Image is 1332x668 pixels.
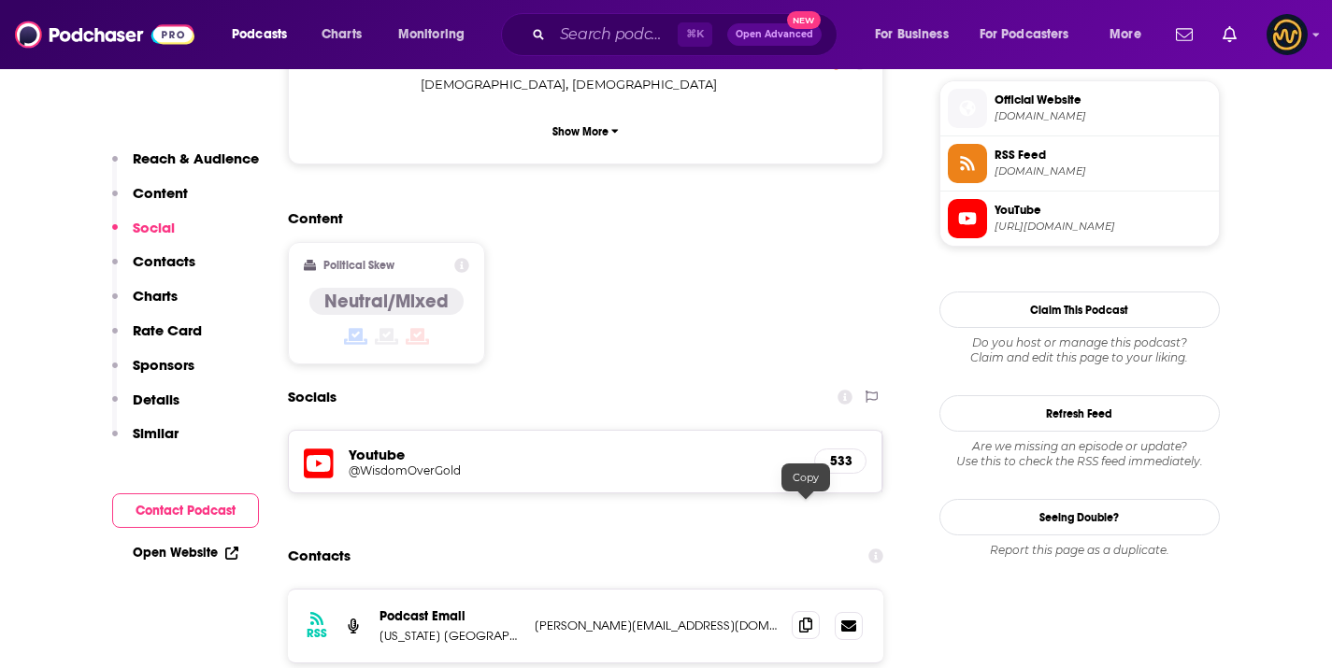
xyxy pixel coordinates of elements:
div: Copy [781,463,830,491]
button: Content [112,184,188,219]
h5: Youtube [349,446,800,463]
span: More [1110,21,1141,48]
span: White / Caucasian [580,55,691,70]
button: Details [112,391,179,425]
span: [DEMOGRAPHIC_DATA] [572,77,717,92]
button: open menu [862,20,972,50]
span: Podcasts [232,21,287,48]
span: YouTube [995,202,1211,219]
span: , [421,74,568,95]
span: Logged in as LowerStreet [1267,14,1308,55]
p: Podcast Email [380,608,520,624]
button: Similar [112,424,179,459]
span: Open Advanced [736,30,813,39]
div: Report this page as a duplicate. [939,543,1220,558]
h2: Contacts [288,538,351,574]
a: Charts [309,20,373,50]
span: Charts [322,21,362,48]
a: Open Website [133,545,238,561]
button: open menu [1096,20,1165,50]
p: Reach & Audience [133,149,259,167]
button: open menu [385,20,489,50]
span: New [787,11,821,29]
input: Search podcasts, credits, & more... [552,20,678,50]
p: Contacts [133,252,195,270]
p: Similar [133,424,179,442]
img: User Profile [1267,14,1308,55]
span: For Podcasters [980,21,1069,48]
button: Social [112,219,175,253]
button: Contact Podcast [112,493,259,528]
p: Details [133,391,179,408]
button: Show profile menu [1267,14,1308,55]
a: RSS Feed[DOMAIN_NAME] [948,144,1211,183]
p: Social [133,219,175,236]
h3: RSS [307,626,327,641]
p: Rate Card [133,321,202,339]
p: Charts [133,287,178,305]
button: Contacts [112,252,195,287]
p: [US_STATE] [GEOGRAPHIC_DATA] Accelerator [380,628,520,644]
span: Official Website [995,92,1211,108]
button: Charts [112,287,178,321]
h5: @WisdomOverGold [349,463,648,477]
a: Seeing Double? [939,499,1220,535]
span: anchor.fm [995,164,1211,178]
button: Sponsors [112,356,194,391]
span: harrisonpainter.com [995,109,1211,123]
p: Show More [552,125,609,138]
button: Show More [304,114,868,149]
button: open menu [219,20,311,50]
span: RSS Feed [995,147,1211,163]
h2: Socials [288,379,337,415]
a: Show notifications dropdown [1168,19,1200,50]
div: Are we missing an episode or update? Use this to check the RSS feed immediately. [939,439,1220,469]
span: [DEMOGRAPHIC_DATA] [421,77,566,92]
a: Official Website[DOMAIN_NAME] [948,89,1211,128]
button: Rate Card [112,321,202,356]
p: Sponsors [133,356,194,374]
h4: Neutral/Mixed [324,290,449,313]
p: Content [133,184,188,202]
h5: 533 [830,453,851,469]
button: Reach & Audience [112,149,259,184]
span: ⌘ K [678,22,712,47]
span: For Business [875,21,949,48]
h2: Content [288,209,869,227]
span: [DEMOGRAPHIC_DATA] [421,55,574,70]
button: Refresh Feed [939,395,1220,432]
span: Do you host or manage this podcast? [939,335,1220,350]
span: https://www.youtube.com/@WisdomOverGold [995,220,1211,234]
button: Open AdvancedNew [727,23,822,46]
p: [PERSON_NAME][EMAIL_ADDRESS][DOMAIN_NAME] [535,618,778,633]
div: Search podcasts, credits, & more... [519,13,855,56]
div: Claim and edit this page to your liking. [939,335,1220,365]
a: Show notifications dropdown [1215,19,1244,50]
a: YouTube[URL][DOMAIN_NAME] [948,199,1211,238]
a: @WisdomOverGold [349,463,800,477]
span: Monitoring [398,21,465,48]
h2: Political Skew [323,259,394,272]
button: open menu [967,20,1096,50]
button: Claim This Podcast [939,291,1220,328]
img: Podchaser - Follow, Share and Rate Podcasts [15,17,194,52]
